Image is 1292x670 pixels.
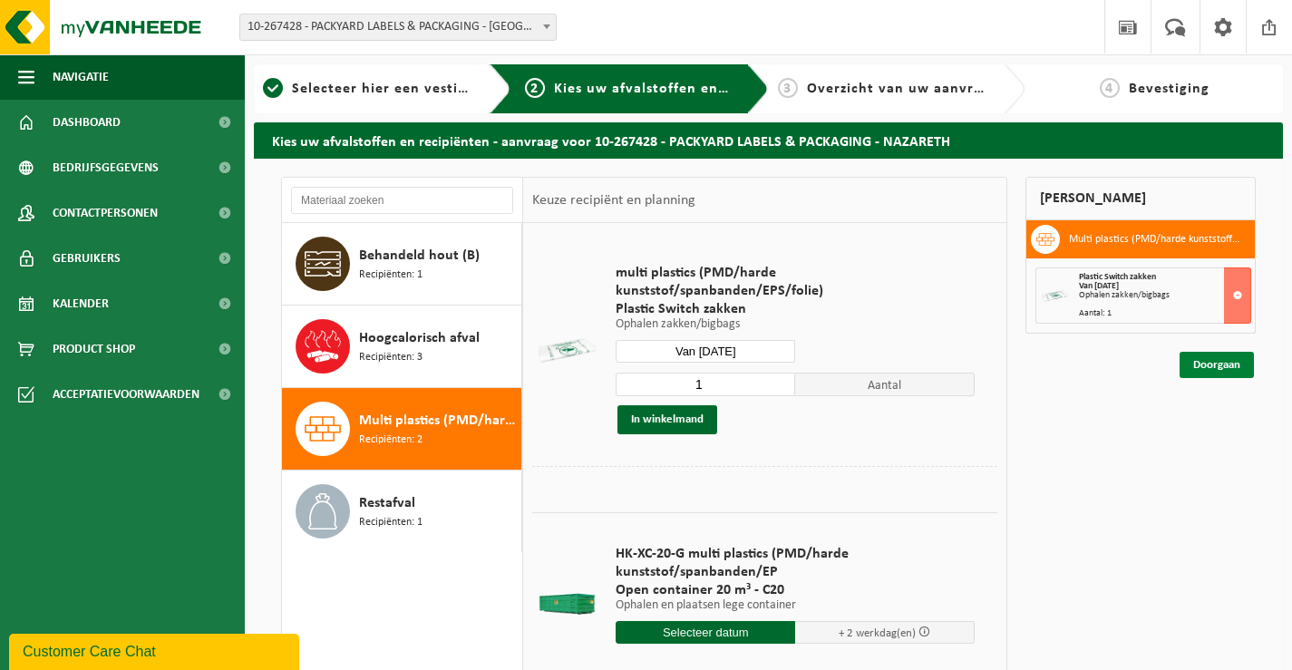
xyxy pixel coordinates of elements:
[525,78,545,98] span: 2
[616,581,975,599] span: Open container 20 m³ - C20
[53,54,109,100] span: Navigatie
[282,388,522,471] button: Multi plastics (PMD/harde kunststoffen/spanbanden/EPS/folie naturel/folie gemengd) Recipiënten: 2
[53,326,135,372] span: Product Shop
[1069,225,1241,254] h3: Multi plastics (PMD/harde kunststoffen/spanbanden/EPS/folie naturel/folie gemengd)
[1079,281,1119,291] strong: Van [DATE]
[523,178,704,223] div: Keuze recipiënt en planning
[263,78,475,100] a: 1Selecteer hier een vestiging
[9,630,303,670] iframe: chat widget
[1079,309,1250,318] div: Aantal: 1
[554,82,803,96] span: Kies uw afvalstoffen en recipiënten
[53,145,159,190] span: Bedrijfsgegevens
[291,187,513,214] input: Materiaal zoeken
[839,627,916,639] span: + 2 werkdag(en)
[282,471,522,552] button: Restafval Recipiënten: 1
[616,300,975,318] span: Plastic Switch zakken
[359,327,480,349] span: Hoogcalorisch afval
[53,281,109,326] span: Kalender
[807,82,998,96] span: Overzicht van uw aanvraag
[282,306,522,388] button: Hoogcalorisch afval Recipiënten: 3
[292,82,488,96] span: Selecteer hier een vestiging
[359,245,480,267] span: Behandeld hout (B)
[616,340,795,363] input: Selecteer datum
[359,349,423,366] span: Recipiënten: 3
[359,410,517,432] span: Multi plastics (PMD/harde kunststoffen/spanbanden/EPS/folie naturel/folie gemengd)
[1129,82,1209,96] span: Bevestiging
[617,405,717,434] button: In winkelmand
[359,514,423,531] span: Recipiënten: 1
[359,267,423,284] span: Recipiënten: 1
[616,318,975,331] p: Ophalen zakken/bigbags
[778,78,798,98] span: 3
[616,264,975,300] span: multi plastics (PMD/harde kunststof/spanbanden/EPS/folie)
[1079,291,1250,300] div: Ophalen zakken/bigbags
[53,190,158,236] span: Contactpersonen
[53,372,199,417] span: Acceptatievoorwaarden
[1180,352,1254,378] a: Doorgaan
[263,78,283,98] span: 1
[616,599,975,612] p: Ophalen en plaatsen lege container
[795,373,975,396] span: Aantal
[239,14,557,41] span: 10-267428 - PACKYARD LABELS & PACKAGING - NAZARETH
[53,100,121,145] span: Dashboard
[254,122,1283,158] h2: Kies uw afvalstoffen en recipiënten - aanvraag voor 10-267428 - PACKYARD LABELS & PACKAGING - NAZ...
[1079,272,1156,282] span: Plastic Switch zakken
[1025,177,1256,220] div: [PERSON_NAME]
[1100,78,1120,98] span: 4
[616,621,795,644] input: Selecteer datum
[616,545,975,581] span: HK-XC-20-G multi plastics (PMD/harde kunststof/spanbanden/EP
[53,236,121,281] span: Gebruikers
[282,223,522,306] button: Behandeld hout (B) Recipiënten: 1
[240,15,556,40] span: 10-267428 - PACKYARD LABELS & PACKAGING - NAZARETH
[359,492,415,514] span: Restafval
[359,432,423,449] span: Recipiënten: 2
